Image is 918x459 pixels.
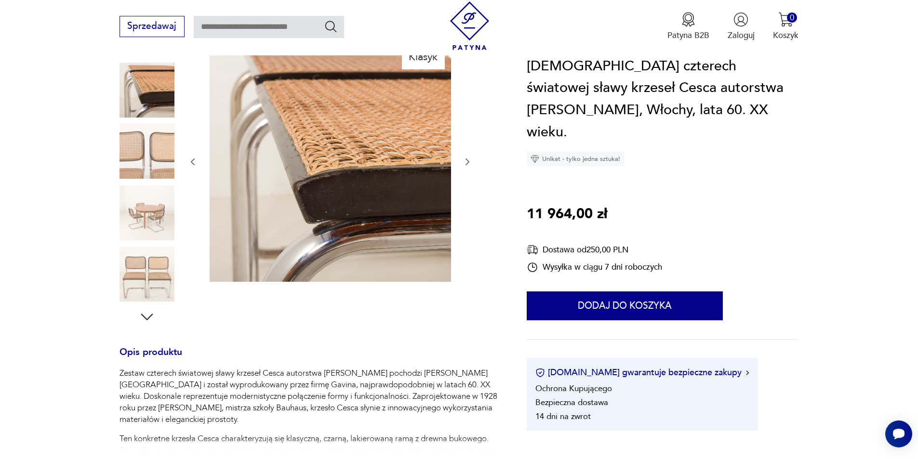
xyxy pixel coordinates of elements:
button: Zaloguj [728,12,755,41]
p: Zestaw czterech światowej sławy krzeseł Cesca autorstwa [PERSON_NAME] pochodzi [PERSON_NAME][GEOG... [120,367,499,425]
h3: Opis produktu [120,349,499,368]
button: Patyna B2B [667,12,709,41]
img: Ikona diamentu [531,155,539,163]
div: Wysyłka w ciągu 7 dni roboczych [527,262,662,273]
div: Dostawa od 250,00 PLN [527,244,662,256]
button: Dodaj do koszyka [527,292,723,321]
p: 11 964,00 zł [527,203,607,225]
p: Patyna B2B [667,30,709,41]
a: Ikona medaluPatyna B2B [667,12,709,41]
img: Ikona dostawy [527,244,538,256]
p: Koszyk [773,30,798,41]
li: 14 dni na zwrot [535,411,591,422]
img: Patyna - sklep z meblami i dekoracjami vintage [445,1,494,50]
img: Ikona medalu [681,12,696,27]
button: Szukaj [324,19,338,33]
img: Ikona certyfikatu [535,368,545,378]
button: Sprzedawaj [120,16,185,37]
img: Ikonka użytkownika [733,12,748,27]
div: Unikat - tylko jedna sztuka! [527,152,624,166]
div: 0 [787,13,797,23]
h1: [DEMOGRAPHIC_DATA] czterech światowej sławy krzeseł Cesca autorstwa [PERSON_NAME], Włochy, lata 6... [527,55,798,143]
img: Zdjęcie produktu Zestaw czterech światowej sławy krzeseł Cesca autorstwa Marcela Breuera, Włochy,... [120,63,174,118]
img: Zdjęcie produktu Zestaw czterech światowej sławy krzeseł Cesca autorstwa Marcela Breuera, Włochy,... [120,185,174,240]
button: 0Koszyk [773,12,798,41]
img: Ikona koszyka [778,12,793,27]
iframe: Smartsupp widget button [885,420,912,447]
div: Klasyk [402,45,445,69]
img: Zdjęcie produktu Zestaw czterech światowej sławy krzeseł Cesca autorstwa Marcela Breuera, Włochy,... [120,124,174,179]
p: Zaloguj [728,30,755,41]
button: [DOMAIN_NAME] gwarantuje bezpieczne zakupy [535,367,749,379]
img: Zdjęcie produktu Zestaw czterech światowej sławy krzeseł Cesca autorstwa Marcela Breuera, Włochy,... [210,40,451,282]
img: Zdjęcie produktu Zestaw czterech światowej sławy krzeseł Cesca autorstwa Marcela Breuera, Włochy,... [120,247,174,302]
li: Bezpieczna dostawa [535,397,608,408]
a: Sprzedawaj [120,23,185,31]
img: Ikona strzałki w prawo [746,370,749,375]
li: Ochrona Kupującego [535,383,612,394]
